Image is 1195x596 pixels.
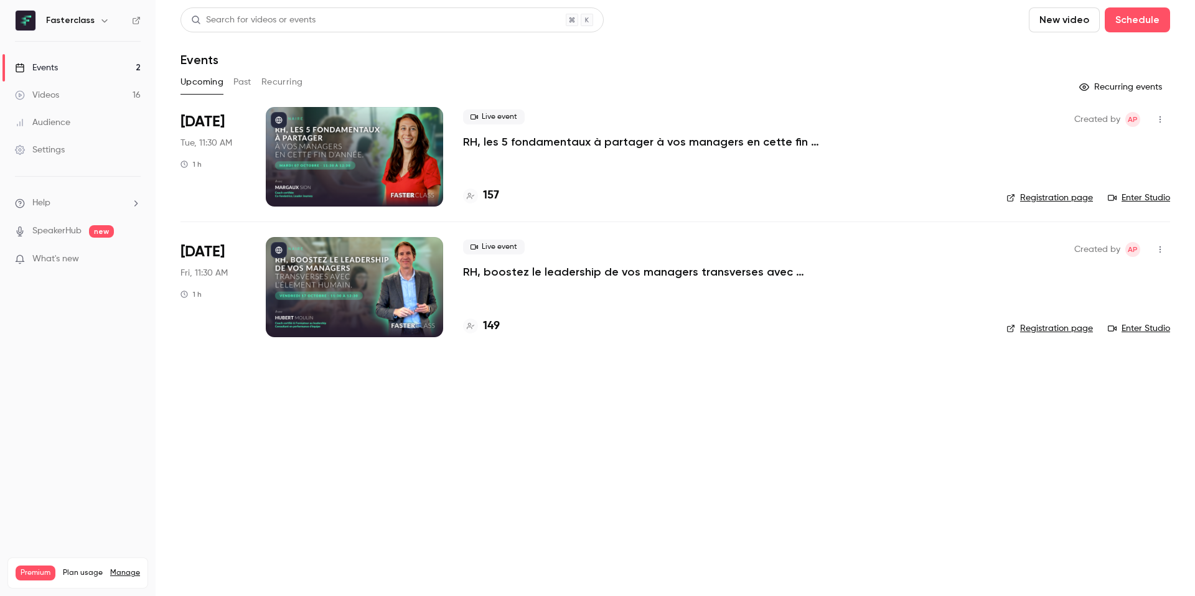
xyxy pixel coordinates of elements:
[15,197,141,210] li: help-dropdown-opener
[1125,242,1140,257] span: Amory Panné
[1074,77,1170,97] button: Recurring events
[180,242,225,262] span: [DATE]
[180,52,218,67] h1: Events
[63,568,103,578] span: Plan usage
[1125,112,1140,127] span: Amory Panné
[233,72,251,92] button: Past
[180,159,202,169] div: 1 h
[15,144,65,156] div: Settings
[16,11,35,30] img: Fasterclass
[1006,322,1093,335] a: Registration page
[463,318,500,335] a: 149
[180,267,228,279] span: Fri, 11:30 AM
[1128,112,1138,127] span: AP
[1108,192,1170,204] a: Enter Studio
[1006,192,1093,204] a: Registration page
[46,14,95,27] h6: Fasterclass
[15,89,59,101] div: Videos
[1105,7,1170,32] button: Schedule
[463,134,836,149] a: RH, les 5 fondamentaux à partager à vos managers en cette fin d’année.
[180,137,232,149] span: Tue, 11:30 AM
[1074,112,1120,127] span: Created by
[483,187,499,204] h4: 157
[1074,242,1120,257] span: Created by
[180,289,202,299] div: 1 h
[463,264,836,279] a: RH, boostez le leadership de vos managers transverses avec l’Élement Humain.
[180,237,246,337] div: Oct 17 Fri, 11:30 AM (Europe/Paris)
[1029,7,1100,32] button: New video
[32,225,82,238] a: SpeakerHub
[191,14,316,27] div: Search for videos or events
[463,187,499,204] a: 157
[483,318,500,335] h4: 149
[15,116,70,129] div: Audience
[261,72,303,92] button: Recurring
[16,566,55,580] span: Premium
[1108,322,1170,335] a: Enter Studio
[1128,242,1138,257] span: AP
[463,109,525,124] span: Live event
[110,568,140,578] a: Manage
[180,112,225,132] span: [DATE]
[463,240,525,254] span: Live event
[32,197,50,210] span: Help
[180,107,246,207] div: Oct 7 Tue, 11:30 AM (Europe/Paris)
[15,62,58,74] div: Events
[180,72,223,92] button: Upcoming
[89,225,114,238] span: new
[32,253,79,266] span: What's new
